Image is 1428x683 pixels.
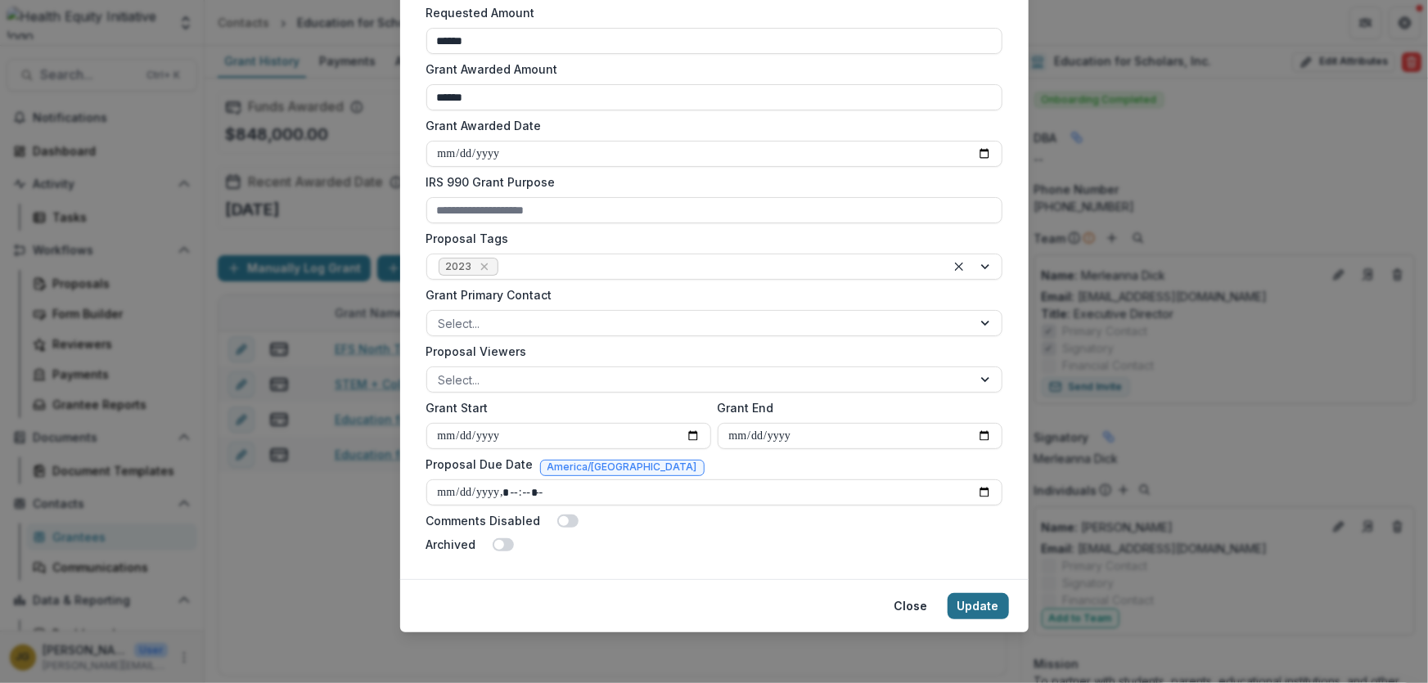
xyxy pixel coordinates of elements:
label: Grant Start [426,399,701,416]
span: 2023 [446,261,472,272]
label: Proposal Viewers [426,343,993,360]
label: Proposal Due Date [426,456,534,473]
button: Close [885,593,938,619]
span: America/[GEOGRAPHIC_DATA] [547,461,697,473]
label: IRS 990 Grant Purpose [426,173,993,191]
label: Comments Disabled [426,512,541,529]
label: Requested Amount [426,4,993,21]
label: Grant Awarded Amount [426,61,993,78]
div: Remove 2023 [476,258,493,275]
label: Grant Primary Contact [426,286,993,303]
button: Update [948,593,1009,619]
label: Proposal Tags [426,230,993,247]
label: Grant End [718,399,993,416]
label: Grant Awarded Date [426,117,993,134]
div: Clear selected options [949,257,969,276]
label: Archived [426,536,476,553]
